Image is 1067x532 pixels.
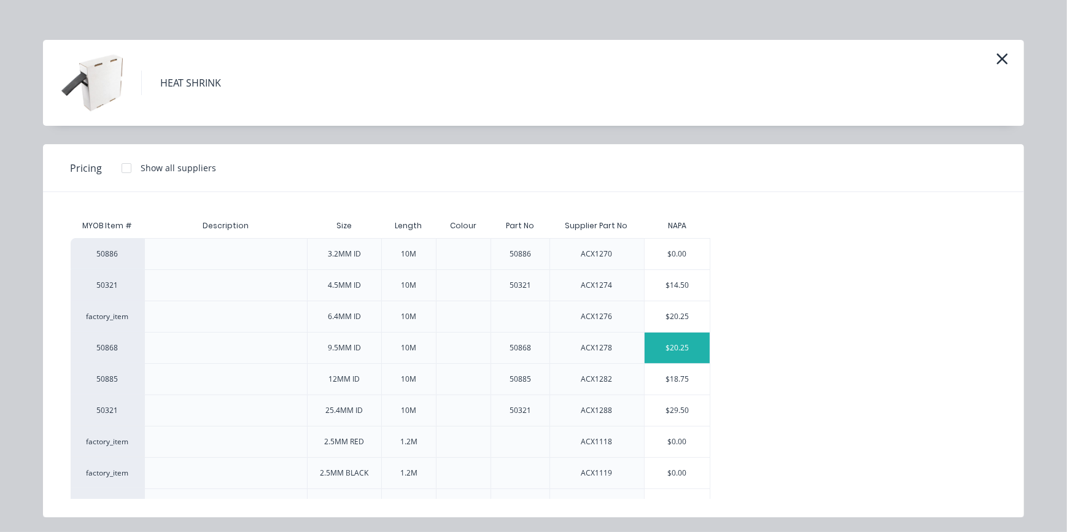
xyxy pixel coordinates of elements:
div: $14.50 [645,270,710,301]
div: ACX1274 [581,280,613,291]
div: Size [327,210,362,241]
div: ACX1282 [581,374,613,385]
span: Pricing [70,161,102,175]
div: ACX1119 [581,468,613,479]
div: NAPA [668,220,686,231]
div: 2.5MM BLACK [320,468,368,479]
div: $0.00 [645,489,710,520]
div: 50321 [510,280,531,291]
div: $18.75 [645,364,710,395]
div: Length [386,210,432,241]
div: $20.25 [645,333,710,363]
div: factory_item [71,301,144,332]
div: 50885 [510,374,531,385]
div: Show all suppliers [141,161,216,174]
div: Part No [496,210,544,241]
div: 12MM ID [328,374,360,385]
div: 50886 [71,238,144,269]
div: $20.25 [645,301,710,332]
div: $0.00 [645,239,710,269]
div: factory_item [71,488,144,520]
div: 10M [402,311,417,322]
div: 50868 [510,342,531,353]
div: 50321 [71,269,144,301]
img: HEAT SHRINK [61,52,123,114]
div: 6.4MM ID [328,311,361,322]
div: ACX1288 [581,405,613,416]
div: 1.2M [400,468,417,479]
div: 10M [402,342,417,353]
div: Supplier Part No [556,210,638,241]
div: $0.00 [645,426,710,457]
div: $29.50 [645,395,710,426]
div: 50321 [71,395,144,426]
div: ACX1276 [581,311,613,322]
div: 25.4MM ID [325,405,363,416]
div: $0.00 [645,458,710,488]
div: 10M [402,249,417,260]
div: 50885 [71,363,144,395]
div: factory_item [71,426,144,457]
div: 10M [402,280,417,291]
div: 1.2M [400,436,417,447]
div: ACX1270 [581,249,613,260]
div: 3.2MM ID [328,249,361,260]
div: MYOB Item # [71,214,144,238]
div: HEAT SHRINK [160,75,221,90]
div: Description [193,210,258,241]
div: 4.5MM ID [328,280,361,291]
div: 2.5MM RED [324,436,364,447]
div: 10M [402,405,417,416]
div: 50321 [510,405,531,416]
div: 50886 [510,249,531,260]
div: 9.5MM ID [328,342,361,353]
div: 10M [402,374,417,385]
div: Colour [440,210,486,241]
div: ACX1278 [581,342,613,353]
div: 50868 [71,332,144,363]
div: ACX1118 [581,436,613,447]
div: factory_item [71,457,144,488]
